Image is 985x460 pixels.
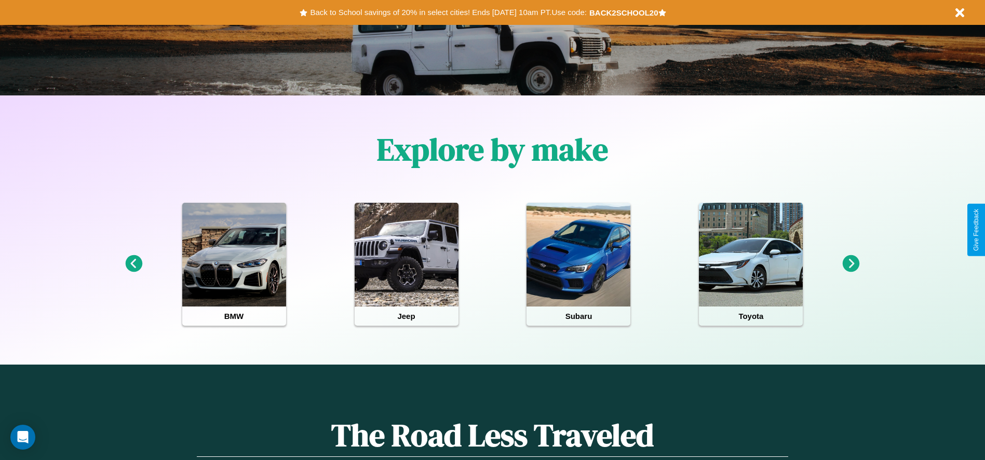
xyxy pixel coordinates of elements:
[10,425,35,450] div: Open Intercom Messenger
[182,306,286,326] h4: BMW
[355,306,458,326] h4: Jeep
[527,306,630,326] h4: Subaru
[197,414,788,457] h1: The Road Less Traveled
[973,209,980,251] div: Give Feedback
[699,306,803,326] h4: Toyota
[377,128,608,171] h1: Explore by make
[589,8,658,17] b: BACK2SCHOOL20
[307,5,589,20] button: Back to School savings of 20% in select cities! Ends [DATE] 10am PT.Use code:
